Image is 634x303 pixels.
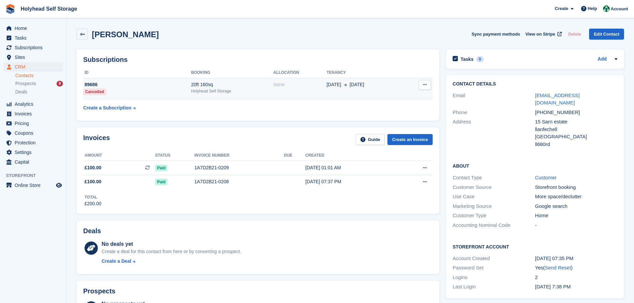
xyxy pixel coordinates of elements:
[535,141,617,148] div: ll680rd
[83,81,191,88] div: 89686
[155,150,194,161] th: Status
[535,118,617,126] div: 15 Sarn estate
[453,174,535,182] div: Contact Type
[83,134,110,145] h2: Invoices
[461,56,474,62] h2: Tasks
[526,31,555,38] span: View on Stripe
[453,81,617,87] h2: Contact Details
[453,222,535,229] div: Accounting Nominal Code
[535,255,617,262] div: [DATE] 07:35 PM
[598,56,607,63] a: Add
[535,203,617,210] div: Google search
[535,126,617,133] div: llanfechell
[349,81,364,88] span: [DATE]
[535,212,617,220] div: Home
[18,3,80,14] a: Holyhead Self Storage
[55,181,63,189] a: Preview store
[535,184,617,191] div: Storefront booking
[543,265,572,270] span: ( )
[83,227,101,235] h2: Deals
[453,92,535,107] div: Email
[15,128,55,138] span: Coupons
[191,68,273,78] th: Booking
[3,138,63,147] a: menu
[15,43,55,52] span: Subscriptions
[15,80,36,87] span: Prospects
[326,68,404,78] th: Tenancy
[15,80,63,87] a: Prospects 9
[102,248,241,255] div: Create a deal for this contact from here or by converting a prospect.
[3,33,63,43] a: menu
[3,119,63,128] a: menu
[15,73,63,79] a: Contacts
[15,148,55,157] span: Settings
[194,178,284,185] div: 1A7D2B21-0208
[83,287,115,295] h2: Prospects
[273,68,326,78] th: Allocation
[453,203,535,210] div: Marketing Source
[555,5,568,12] span: Create
[535,175,557,180] a: Customer
[191,88,273,94] div: Holyhead Self Storage
[194,150,284,161] th: Invoice number
[15,89,27,95] span: Deals
[611,6,628,12] span: Account
[15,33,55,43] span: Tasks
[15,53,55,62] span: Sites
[83,88,106,95] div: Cancelled
[356,134,385,145] a: Guide
[3,109,63,118] a: menu
[545,265,571,270] a: Send Reset
[453,162,617,169] h2: About
[453,118,535,148] div: Address
[83,68,191,78] th: ID
[273,81,326,88] div: None
[476,56,484,62] div: 0
[92,30,159,39] h2: [PERSON_NAME]
[453,109,535,116] div: Phone
[3,128,63,138] a: menu
[83,104,131,111] div: Create a Subscription
[85,200,102,207] div: £200.00
[453,274,535,281] div: Logins
[535,264,617,272] div: Yes
[453,243,617,250] h2: Storefront Account
[194,164,284,171] div: 1A7D2B21-0209
[3,53,63,62] a: menu
[3,99,63,109] a: menu
[535,222,617,229] div: -
[155,165,167,171] span: Paid
[15,119,55,128] span: Pricing
[588,5,597,12] span: Help
[306,164,397,171] div: [DATE] 01:01 AM
[191,81,273,88] div: 20ft 160sq
[453,184,535,191] div: Customer Source
[3,157,63,167] a: menu
[57,81,63,86] div: 9
[453,283,535,291] div: Last Login
[3,148,63,157] a: menu
[306,150,397,161] th: Created
[589,29,624,40] a: Edit Contact
[284,150,306,161] th: Due
[102,258,131,265] div: Create a Deal
[102,240,241,248] div: No deals yet
[3,62,63,72] a: menu
[3,181,63,190] a: menu
[3,43,63,52] a: menu
[15,99,55,109] span: Analytics
[15,109,55,118] span: Invoices
[565,29,584,40] button: Delete
[306,178,397,185] div: [DATE] 07:37 PM
[83,56,433,64] h2: Subscriptions
[523,29,563,40] a: View on Stripe
[453,255,535,262] div: Account Created
[472,29,520,40] button: Sync payment methods
[453,193,535,201] div: Use Case
[85,194,102,200] div: Total
[83,150,155,161] th: Amount
[3,24,63,33] a: menu
[387,134,433,145] a: Create an Invoice
[15,157,55,167] span: Capital
[15,138,55,147] span: Protection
